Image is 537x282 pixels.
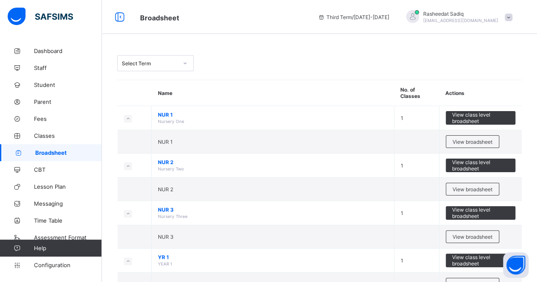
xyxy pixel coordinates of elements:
[152,80,394,106] th: Name
[401,162,403,169] span: 1
[34,98,102,105] span: Parent
[401,210,403,216] span: 1
[8,8,73,25] img: safsims
[158,159,388,165] span: NUR 2
[158,234,174,240] span: NUR 3
[158,214,188,219] span: Nursery Three
[446,135,499,142] a: View broadsheet
[34,115,102,122] span: Fees
[318,14,389,20] span: session/term information
[452,207,509,219] span: View class level broadsheet
[34,245,101,251] span: Help
[34,200,102,207] span: Messaging
[34,166,102,173] span: CBT
[158,261,172,266] span: YEAR 1
[35,149,102,156] span: Broadsheet
[398,10,517,24] div: RasheedatSadiq
[503,252,529,278] button: Open asap
[158,207,388,213] span: NUR 3
[158,186,173,193] span: NUR 2
[453,234,492,240] span: View broadsheet
[158,166,184,171] span: Nursery Two
[34,81,102,88] span: Student
[122,60,178,67] div: Select Term
[446,206,516,212] a: View class level broadsheet
[34,262,101,268] span: Configuration
[34,132,102,139] span: Classes
[453,186,492,193] span: View broadsheet
[446,111,516,117] a: View class level broadsheet
[34,234,102,241] span: Assessment Format
[423,18,498,23] span: [EMAIL_ADDRESS][DOMAIN_NAME]
[446,183,499,189] a: View broadsheet
[423,11,498,17] span: Rasheedat Sadiq
[158,119,184,124] span: Nursery One
[34,47,102,54] span: Dashboard
[34,217,102,224] span: Time Table
[34,64,102,71] span: Staff
[446,254,516,260] a: View class level broadsheet
[439,80,522,106] th: Actions
[158,112,388,118] span: NUR 1
[453,139,492,145] span: View broadsheet
[34,183,102,190] span: Lesson Plan
[158,139,173,145] span: NUR 1
[446,230,499,237] a: View broadsheet
[452,254,509,267] span: View class level broadsheet
[158,254,388,260] span: YR 1
[401,115,403,121] span: 1
[394,80,439,106] th: No. of Classes
[446,159,516,165] a: View class level broadsheet
[401,257,403,264] span: 1
[452,159,509,172] span: View class level broadsheet
[140,14,179,22] span: Broadsheet
[452,112,509,124] span: View class level broadsheet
